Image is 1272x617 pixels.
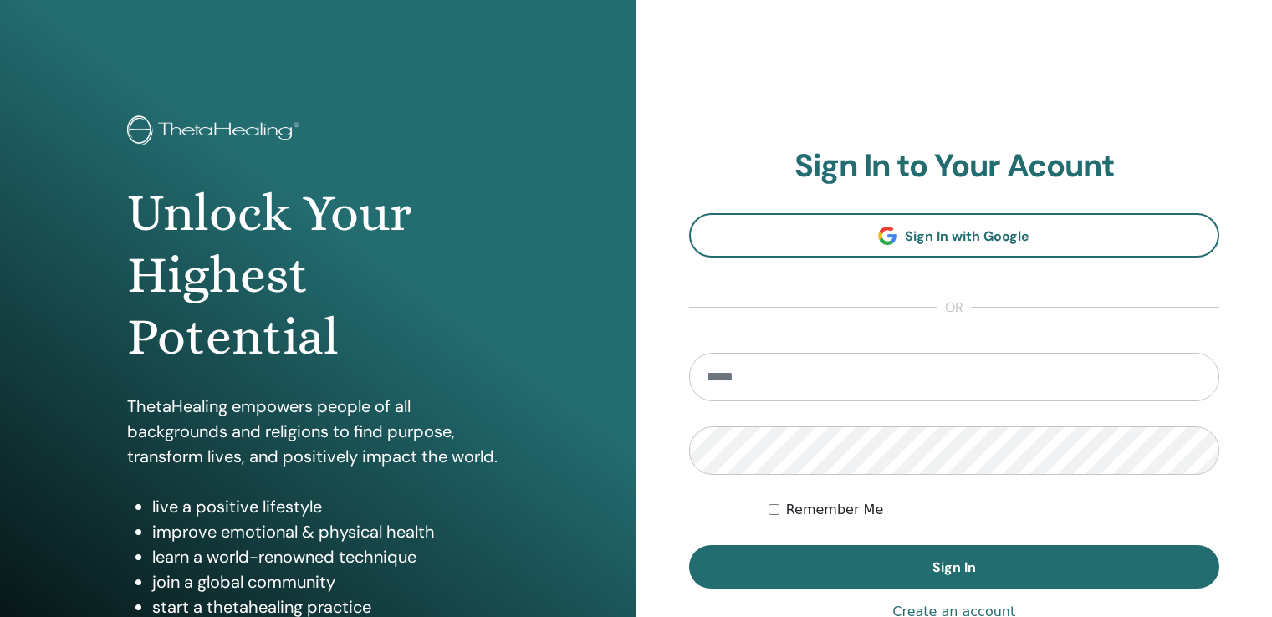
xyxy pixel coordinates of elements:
[152,569,509,594] li: join a global community
[769,500,1219,520] div: Keep me authenticated indefinitely or until I manually logout
[905,227,1029,245] span: Sign In with Google
[152,544,509,569] li: learn a world-renowned technique
[127,394,509,469] p: ThetaHealing empowers people of all backgrounds and religions to find purpose, transform lives, a...
[152,519,509,544] li: improve emotional & physical health
[152,494,509,519] li: live a positive lifestyle
[689,213,1220,258] a: Sign In with Google
[786,500,884,520] label: Remember Me
[937,298,972,318] span: or
[127,182,509,369] h1: Unlock Your Highest Potential
[932,558,976,576] span: Sign In
[689,545,1220,589] button: Sign In
[689,147,1220,186] h2: Sign In to Your Acount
